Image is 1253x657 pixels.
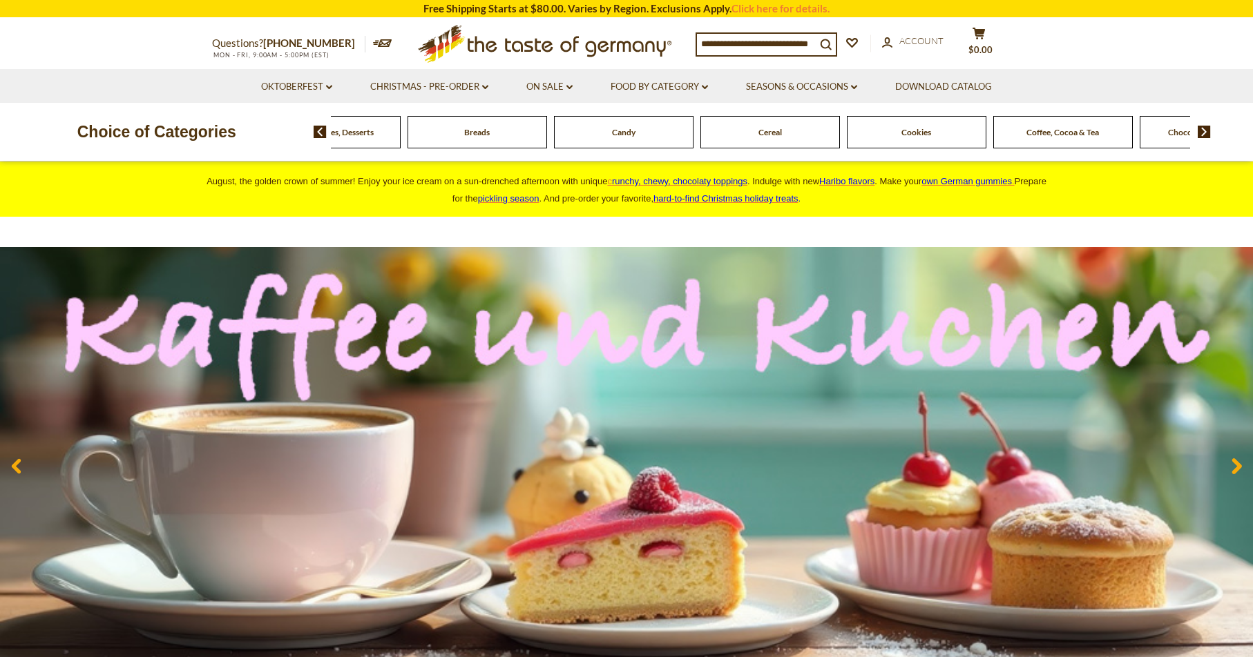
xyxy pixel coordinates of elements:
[261,79,332,95] a: Oktoberfest
[612,127,635,137] a: Candy
[464,127,490,137] a: Breads
[611,79,708,95] a: Food By Category
[212,35,365,52] p: Questions?
[921,176,1012,186] span: own German gummies
[287,127,374,137] a: Baking, Cakes, Desserts
[207,176,1046,204] span: August, the golden crown of summer! Enjoy your ice cream on a sun-drenched afternoon with unique ...
[968,44,993,55] span: $0.00
[607,176,747,186] a: crunchy, chewy, chocolaty toppings
[1026,127,1099,137] a: Coffee, Cocoa & Tea
[314,126,327,138] img: previous arrow
[478,193,539,204] a: pickling season
[921,176,1014,186] a: own German gummies.
[370,79,488,95] a: Christmas - PRE-ORDER
[819,176,874,186] a: Haribo flavors
[526,79,573,95] a: On Sale
[746,79,857,95] a: Seasons & Occasions
[1198,126,1211,138] img: next arrow
[882,34,944,49] a: Account
[895,79,992,95] a: Download Catalog
[901,127,931,137] a: Cookies
[758,127,782,137] a: Cereal
[899,35,944,46] span: Account
[263,37,355,49] a: [PHONE_NUMBER]
[212,51,329,59] span: MON - FRI, 9:00AM - 5:00PM (EST)
[731,2,830,14] a: Click here for details.
[653,193,798,204] a: hard-to-find Christmas holiday treats
[1168,127,1250,137] a: Chocolate & Marzipan
[653,193,801,204] span: .
[612,176,747,186] span: runchy, chewy, chocolaty toppings
[958,27,999,61] button: $0.00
